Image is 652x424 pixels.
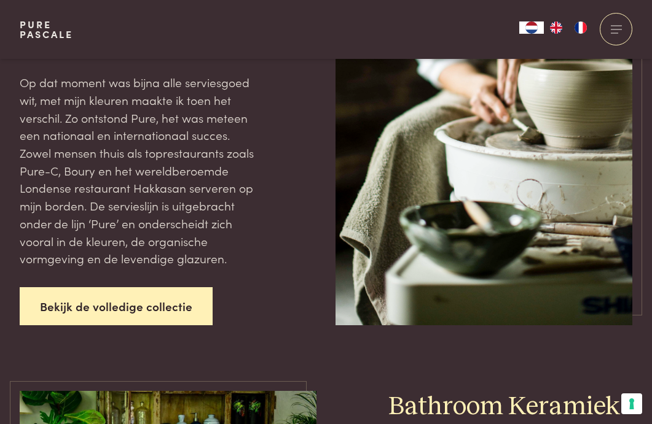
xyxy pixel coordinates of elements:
[621,393,642,414] button: Uw voorkeuren voor toestemming voor trackingtechnologieën
[20,20,73,39] a: PurePascale
[544,21,568,34] a: EN
[20,287,213,326] a: Bekijk de volledige collectie
[388,391,632,423] h2: Bathroom Keramiek
[519,21,544,34] div: Language
[544,21,593,34] ul: Language list
[568,21,593,34] a: FR
[519,21,544,34] a: NL
[519,21,593,34] aside: Language selected: Nederlands
[20,74,264,268] p: Op dat moment was bijna alle serviesgoed wit, met mijn kleuren maakte ik toen het verschil. Zo on...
